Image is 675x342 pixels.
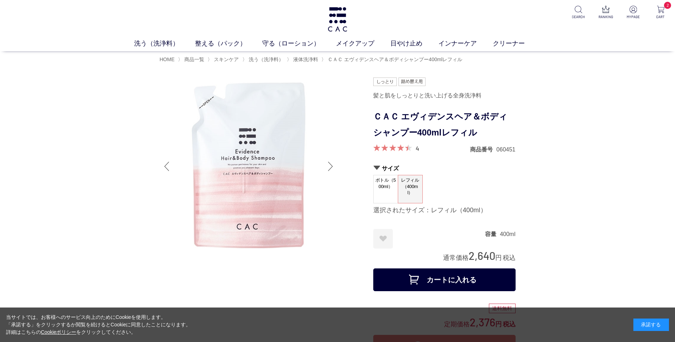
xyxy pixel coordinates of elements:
a: SEARCH [570,6,587,20]
span: ボトル（500ml） [374,175,398,196]
span: レフィル（400ml） [398,175,422,198]
a: Cookieポリシー [41,329,77,335]
a: 2 CART [652,6,669,20]
a: 整える（パック） [195,39,262,48]
li: 〉 [287,56,320,63]
div: 選択されたサイズ：レフィル（400ml） [373,206,516,215]
a: RANKING [597,6,615,20]
a: 4 [416,144,419,152]
span: 2 [664,2,671,9]
a: 守る（ローション） [262,39,336,48]
a: 液体洗浄料 [292,57,318,62]
a: HOME [160,57,175,62]
button: カートに入れる [373,268,516,291]
p: CART [652,14,669,20]
a: メイクアップ [336,39,390,48]
p: MYPAGE [624,14,642,20]
span: 通常価格 [443,254,469,261]
h2: サイズ [373,165,516,172]
li: 〉 [178,56,206,63]
span: ＣＡＣ エヴィデンスヘア＆ボディシャンプー400mlレフィル [328,57,462,62]
a: 商品一覧 [183,57,204,62]
span: スキンケア [214,57,239,62]
span: 2,640 [469,249,495,262]
a: クリーナー [493,39,541,48]
img: ＣＡＣ エヴィデンスヘア＆ボディシャンプー400mlレフィル レフィル（400ml） [160,78,338,255]
dd: 060451 [496,146,515,153]
a: ＣＡＣ エヴィデンスヘア＆ボディシャンプー400mlレフィル [326,57,462,62]
img: logo [327,7,348,32]
span: 円 [495,254,502,261]
p: RANKING [597,14,615,20]
a: 洗う（洗浄料） [247,57,284,62]
span: 商品一覧 [184,57,204,62]
h1: ＣＡＣ エヴィデンスヘア＆ボディシャンプー400mlレフィル [373,109,516,141]
span: 洗う（洗浄料） [249,57,284,62]
div: 承諾する [633,319,669,331]
li: 〉 [321,56,464,63]
a: インナーケア [438,39,493,48]
a: スキンケア [212,57,239,62]
img: しっとり [373,78,397,86]
dt: 容量 [485,230,500,238]
li: 〉 [207,56,241,63]
div: 送料無料 [489,304,516,314]
dt: 商品番号 [470,146,496,153]
span: 税込 [503,254,516,261]
a: お気に入りに登録する [373,229,393,249]
a: MYPAGE [624,6,642,20]
p: SEARCH [570,14,587,20]
div: 当サイトでは、お客様へのサービス向上のためにCookieを使用します。 「承諾する」をクリックするか閲覧を続けるとCookieに同意したことになります。 詳細はこちらの をクリックしてください。 [6,314,191,336]
li: 〉 [242,56,285,63]
img: 詰め替え用 [399,78,426,86]
span: 液体洗浄料 [293,57,318,62]
a: 日やけ止め [390,39,438,48]
a: 洗う（洗浄料） [134,39,195,48]
dd: 400ml [500,230,516,238]
div: 髪と肌をしっとりと洗い上げる全身洗浄料 [373,90,516,102]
